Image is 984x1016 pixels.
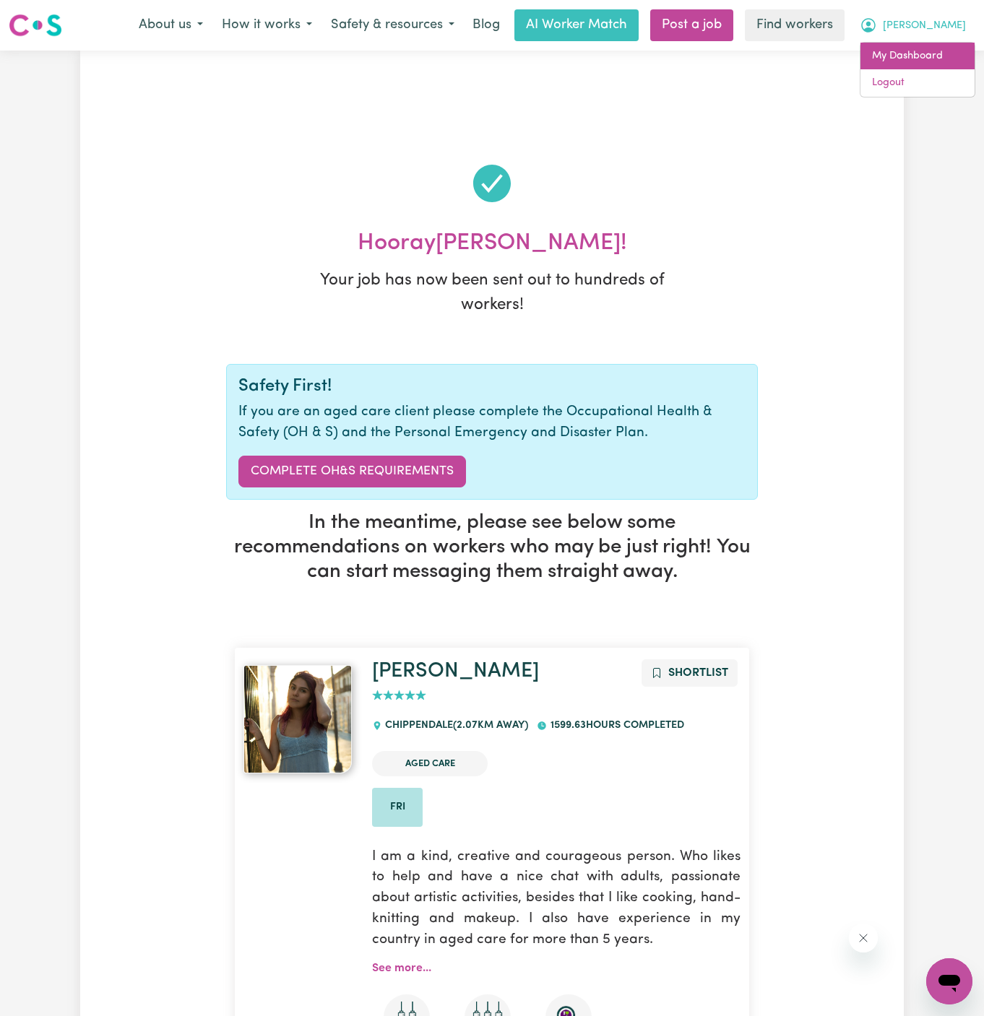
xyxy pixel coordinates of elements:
img: Careseekers logo [9,12,62,38]
a: [PERSON_NAME] [372,661,539,682]
li: Available on Fri [372,788,423,827]
h3: In the meantime, please see below some recommendations on workers who may be just right! You can ... [226,511,758,584]
button: My Account [850,10,975,40]
div: My Account [860,42,975,97]
div: add rating by typing an integer from 0 to 5 or pressing arrow keys [372,687,426,704]
button: How it works [212,10,321,40]
a: My Dashboard [860,43,975,70]
iframe: Close message [849,924,878,952]
button: Safety & resources [321,10,464,40]
span: Need any help? [9,10,87,22]
span: Shortlist [668,667,728,679]
a: Complete OH&S Requirements [238,456,466,487]
p: Your job has now been sent out to hundreds of workers! [311,269,673,317]
p: I am a kind, creative and courageous person. Who likes to help and have a nice chat with adults, ... [372,838,741,960]
a: Careseekers logo [9,9,62,42]
a: Blog [464,9,509,41]
a: Find workers [745,9,845,41]
h4: Safety First! [238,376,746,397]
button: About us [129,10,212,40]
a: See more... [372,963,431,974]
span: [PERSON_NAME] [883,18,966,34]
li: Aged Care [372,751,488,776]
div: CHIPPENDALE [372,706,537,745]
a: Post a job [650,9,733,41]
p: If you are an aged care client please complete the Occupational Health & Safety (OH & S) and the ... [238,402,746,444]
a: Daniela [243,665,355,773]
button: Add to shortlist [642,659,738,687]
a: AI Worker Match [514,9,639,41]
img: View Daniela's profile [243,665,352,773]
div: 1599.63 hours completed [537,706,692,745]
span: ( 2.07 km away) [453,720,528,731]
a: Logout [860,69,975,97]
iframe: Button to launch messaging window [926,958,972,1004]
h2: Hooray [PERSON_NAME] ! [226,230,758,257]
